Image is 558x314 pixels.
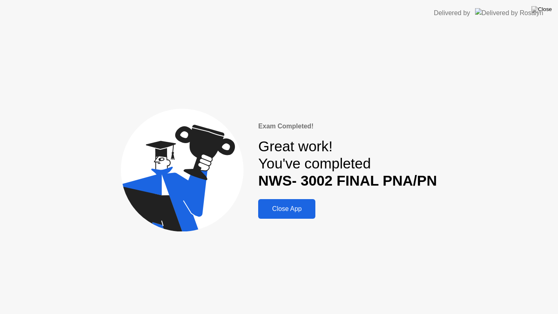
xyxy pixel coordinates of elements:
[475,8,543,18] img: Delivered by Rosalyn
[531,6,552,13] img: Close
[258,199,315,219] button: Close App
[258,173,437,188] b: NWS- 3002 FINAL PNA/PN
[258,121,437,131] div: Exam Completed!
[434,8,470,18] div: Delivered by
[258,138,437,190] div: Great work! You've completed
[261,205,313,213] div: Close App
